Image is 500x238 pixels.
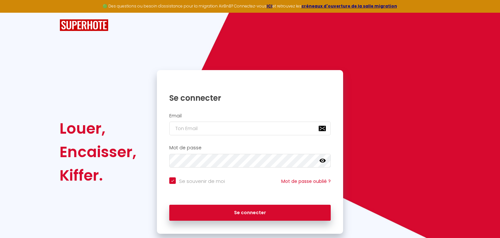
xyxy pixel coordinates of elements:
h2: Mot de passe [169,145,331,151]
a: créneaux d'ouverture de la salle migration [301,3,397,9]
h1: Se connecter [169,93,331,103]
a: Mot de passe oublié ? [281,178,331,185]
img: SuperHote logo [60,19,108,31]
button: Se connecter [169,205,331,221]
div: Encaisser, [60,140,136,164]
div: Kiffer. [60,164,136,187]
div: Louer, [60,117,136,140]
a: ICI [267,3,272,9]
input: Ton Email [169,122,331,135]
h2: Email [169,113,331,119]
